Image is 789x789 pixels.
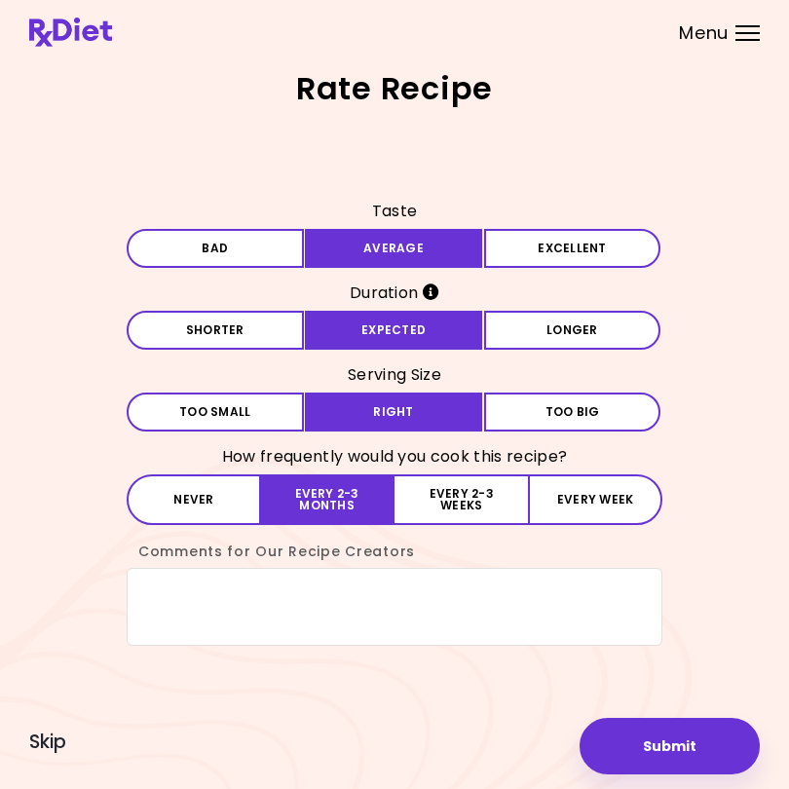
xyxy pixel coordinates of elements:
h3: Duration [127,278,662,309]
button: Every 2-3 months [261,474,394,525]
span: Too small [179,406,250,418]
span: Too big [545,406,600,418]
button: Every week [528,474,662,525]
h3: How frequently would you cook this recipe? [127,441,662,472]
button: Skip [29,732,66,753]
button: Too big [484,393,661,432]
span: Menu [679,24,729,42]
button: Too small [127,393,304,432]
button: Right [305,393,482,432]
button: Never [127,474,261,525]
label: Comments for Our Recipe Creators [127,542,415,561]
button: Longer [484,311,661,350]
button: Bad [127,229,304,268]
h3: Serving Size [127,359,662,391]
button: Excellent [484,229,661,268]
button: Shorter [127,311,304,350]
h2: Rate Recipe [29,73,760,104]
button: Average [305,229,482,268]
img: RxDiet [29,18,112,47]
h3: Taste [127,196,662,227]
i: Info [423,283,439,300]
button: Every 2-3 weeks [394,474,528,525]
button: Expected [305,311,482,350]
button: Submit [580,718,760,774]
